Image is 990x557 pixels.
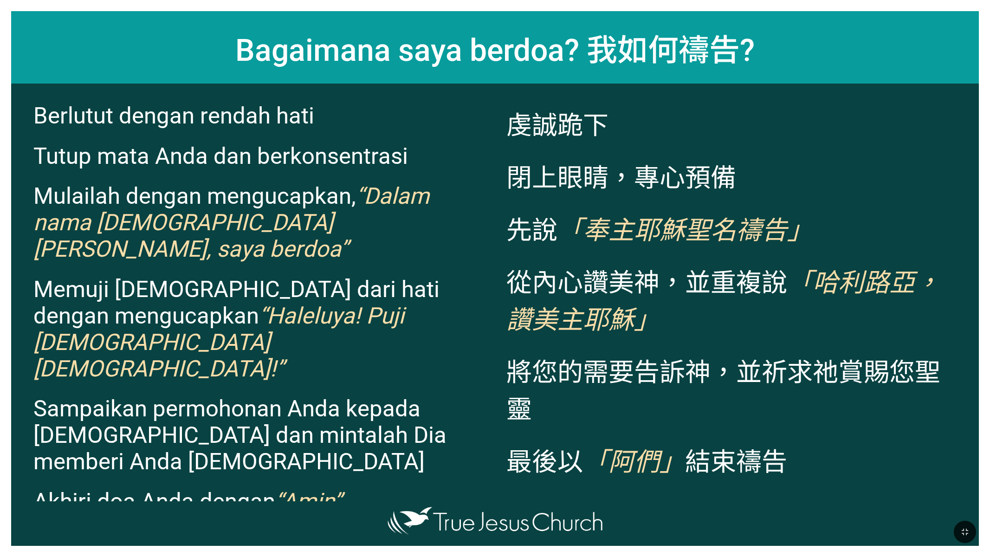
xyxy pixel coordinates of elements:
[506,351,957,426] p: 將您的需要告訴神，並祈求祂賞賜您聖靈
[33,183,484,262] p: Mulailah dengan mengucapkan,
[583,447,685,477] em: 「阿們」
[506,157,957,194] p: 閉上眼睛，專心預備
[275,488,342,515] em: “Amin”
[557,215,813,245] em: 「奉主耶穌聖名禱告」
[33,276,484,382] p: Memuji [DEMOGRAPHIC_DATA] dari hati dengan mengucapkan
[33,183,429,262] em: “Dalam nama [DEMOGRAPHIC_DATA] [PERSON_NAME], saya berdoa”
[506,441,957,478] p: 最後以 結束禱告
[33,103,484,129] p: Berlutut dengan rendah hati
[506,209,957,246] p: 先說
[33,488,484,515] p: Akhiri doa Anda dengan
[506,104,957,142] p: 虔誠跪下
[33,143,484,169] p: Tutup mata Anda dan berkonsentrasi
[33,395,484,475] p: Sampaikan permohonan Anda kepada [DEMOGRAPHIC_DATA] dan mintalah Dia memberi Anda [DEMOGRAPHIC_DATA]
[11,11,979,84] h1: Bagaimana saya berdoa? 我如何禱告?
[33,303,404,382] em: “Haleluya! Puji [DEMOGRAPHIC_DATA] [DEMOGRAPHIC_DATA]!”
[506,262,957,336] p: 從內心讚美神，並重複說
